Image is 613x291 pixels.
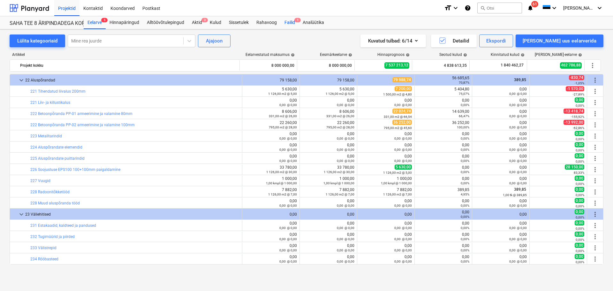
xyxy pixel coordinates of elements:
[245,221,297,230] div: 0,00
[302,120,354,129] div: 22 260,00
[245,255,297,264] div: 0,00
[394,137,412,140] small: 0,00 @ 0,00
[360,176,412,185] div: 1 000,00
[360,199,412,208] div: 0,00
[324,170,354,174] small: 1 126,00 m2 @ 30,00
[509,249,527,252] small: 0,00 @ 0,00
[347,53,352,57] span: help
[326,114,354,118] small: 331,00 m2 @ 26,00
[415,60,467,71] div: 4 838 613,35
[302,98,354,107] div: 0,00
[571,115,584,119] small: -155,92%
[589,62,596,69] span: Rohkem tegevusi
[10,20,76,27] div: SAHA TEE 8 ÄRIPINDADEGA KORTERMAJA
[269,126,297,129] small: 795,00 m2 @ 28,00
[242,60,294,71] div: 8 000 000,00
[575,243,584,248] span: 0,00
[377,52,410,57] div: Hinnaprognoos
[417,87,469,96] div: 5 404,80
[360,143,412,152] div: 0,00
[459,92,469,96] small: 75,07%
[475,109,527,118] div: 0,00
[576,204,584,208] small: 0,00%
[268,92,297,96] small: 1 126,00 m2 @ 5,00
[461,226,469,230] small: 0,00%
[245,232,297,241] div: 0,00
[360,98,412,107] div: 0,00
[300,60,352,71] div: 8 000 000,00
[573,126,584,130] small: -62,86%
[417,76,469,85] div: 56 685,65
[475,243,527,252] div: 0,00
[591,222,599,229] span: Rohkem tegevusi
[509,148,527,151] small: 0,00 @ 0,00
[563,5,595,11] span: [PERSON_NAME]
[245,132,297,141] div: 0,00
[461,193,469,196] small: 4,95%
[10,34,65,47] button: Lülita kategooriaid
[394,226,412,230] small: 0,00 @ 0,00
[513,187,527,192] span: 389,85
[576,193,584,197] small: 0,00%
[198,34,231,47] button: Ajajoon
[302,87,354,96] div: 5 630,00
[245,212,297,217] div: 0,00
[279,226,297,230] small: 0,00 @ 0,00
[106,16,143,29] div: Hinnapäringud
[383,93,412,96] small: 1 500,00 m2 @ 4,80
[10,52,240,57] div: Artikkel
[486,37,506,45] div: Ekspordi
[405,53,410,57] span: help
[384,115,412,119] small: 331,00 m2 @ 66,54
[417,255,469,264] div: 0,00
[475,154,527,163] div: 0,00
[360,232,412,241] div: 0,00
[326,193,354,196] small: 1 126,00 m2 @ 7,00
[188,16,206,29] div: Aktid
[253,16,281,29] a: Rahavoog
[500,63,524,68] span: 1 840 462,27
[337,260,354,263] small: 0,00 @ 0,00
[475,120,527,129] div: 0,00
[30,100,70,105] a: 221 Liiv- ja killustikalus
[245,176,297,185] div: 1 000,00
[417,232,469,241] div: 0,00
[417,132,469,141] div: 0,00
[519,53,525,57] span: help
[245,199,297,208] div: 0,00
[475,212,527,217] div: 0,00
[417,120,469,129] div: 36 252,00
[245,165,297,174] div: 33 780,00
[299,16,328,29] div: Analüütika
[245,188,297,196] div: 7 882,00
[360,34,426,47] button: Kuvatud tulbad:6/14
[457,126,469,129] small: 100,00%
[439,37,469,45] div: Detailid
[206,16,225,29] a: Kulud
[30,179,50,183] a: 227 Vuugid
[509,237,527,241] small: 0,00 @ 0,00
[503,193,527,197] small: 1,00 tk @ 389,85
[30,201,80,205] a: 228 Muud aluspõranda tööd
[591,88,599,95] span: Rohkem tegevusi
[509,92,527,96] small: 0,00 @ 0,00
[550,4,558,12] i: keyboard_arrow_down
[30,234,75,239] a: 232 Tugimüürid ja piirded
[279,159,297,163] small: 0,00 @ 0,00
[459,114,469,118] small: 66,47%
[475,165,527,174] div: 0,00
[326,92,354,96] small: 1 126,00 m2 @ 5,00
[535,52,582,57] div: [PERSON_NAME]-eelarve
[461,159,469,163] small: 0,00%
[439,52,467,57] div: Seotud kulud
[143,16,188,29] a: Alltöövõtulepingud
[591,132,599,140] span: Rohkem tegevusi
[281,16,299,29] div: Failid
[462,53,467,57] span: help
[575,142,584,147] span: 0,00
[575,131,584,136] span: 0,00
[417,109,469,118] div: 14 639,00
[475,143,527,152] div: 0,00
